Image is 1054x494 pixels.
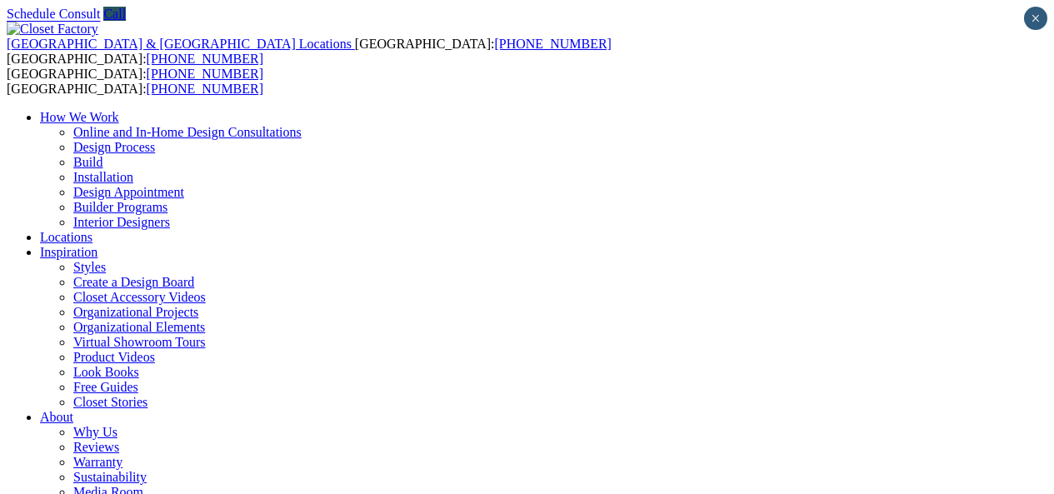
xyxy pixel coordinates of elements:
span: [GEOGRAPHIC_DATA]: [GEOGRAPHIC_DATA]: [7,67,263,96]
a: Look Books [73,365,139,379]
a: Call [103,7,126,21]
a: Builder Programs [73,200,167,214]
a: Organizational Projects [73,305,198,319]
a: Design Appointment [73,185,184,199]
a: Installation [73,170,133,184]
a: Design Process [73,140,155,154]
a: Closet Accessory Videos [73,290,206,304]
a: Build [73,155,103,169]
a: Why Us [73,425,117,439]
span: [GEOGRAPHIC_DATA]: [GEOGRAPHIC_DATA]: [7,37,612,66]
a: [PHONE_NUMBER] [494,37,611,51]
a: [GEOGRAPHIC_DATA] & [GEOGRAPHIC_DATA] Locations [7,37,355,51]
a: Reviews [73,440,119,454]
img: Closet Factory [7,22,98,37]
a: Styles [73,260,106,274]
a: Free Guides [73,380,138,394]
a: Create a Design Board [73,275,194,289]
a: [PHONE_NUMBER] [147,82,263,96]
a: [PHONE_NUMBER] [147,67,263,81]
a: Online and In-Home Design Consultations [73,125,302,139]
a: How We Work [40,110,119,124]
a: Product Videos [73,350,155,364]
a: [PHONE_NUMBER] [147,52,263,66]
a: Organizational Elements [73,320,205,334]
a: Warranty [73,455,122,469]
a: Virtual Showroom Tours [73,335,206,349]
a: Schedule Consult [7,7,100,21]
a: Locations [40,230,92,244]
a: About [40,410,73,424]
span: [GEOGRAPHIC_DATA] & [GEOGRAPHIC_DATA] Locations [7,37,352,51]
button: Close [1024,7,1047,30]
a: Closet Stories [73,395,147,409]
a: Sustainability [73,470,147,484]
a: Interior Designers [73,215,170,229]
a: Inspiration [40,245,97,259]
